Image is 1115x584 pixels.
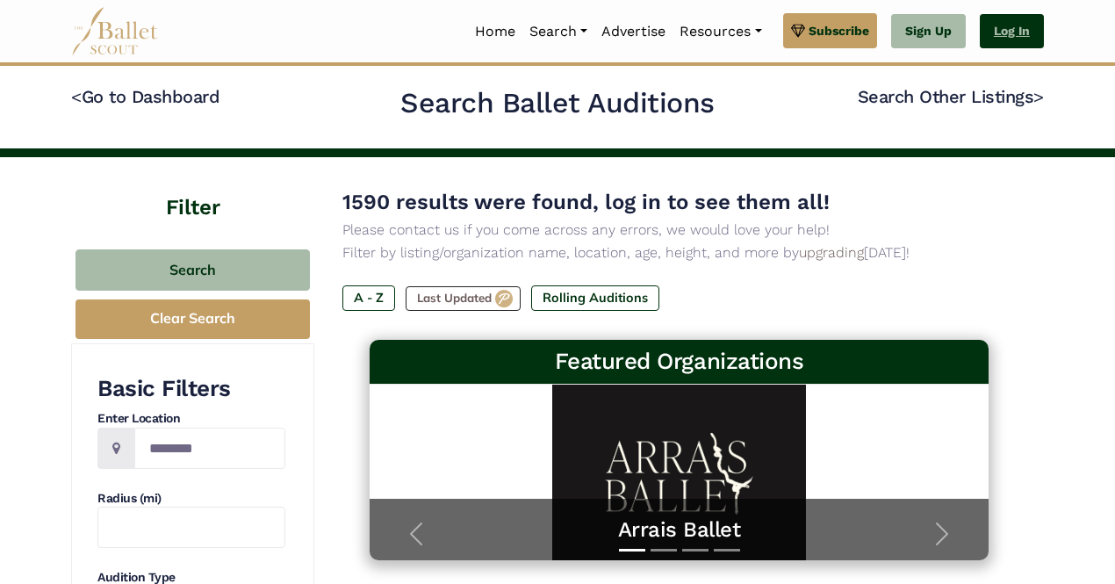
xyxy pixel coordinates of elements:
[619,540,645,560] button: Slide 1
[97,490,285,508] h4: Radius (mi)
[714,540,740,560] button: Slide 4
[858,86,1044,107] a: Search Other Listings>
[400,85,715,122] h2: Search Ballet Auditions
[342,190,830,214] span: 1590 results were found, log in to see them all!
[71,85,82,107] code: <
[673,13,768,50] a: Resources
[522,13,594,50] a: Search
[97,410,285,428] h4: Enter Location
[134,428,285,469] input: Location
[342,285,395,310] label: A - Z
[71,86,219,107] a: <Go to Dashboard
[651,540,677,560] button: Slide 2
[682,540,709,560] button: Slide 3
[97,374,285,404] h3: Basic Filters
[76,249,310,291] button: Search
[783,13,877,48] a: Subscribe
[891,14,966,49] a: Sign Up
[342,219,1016,242] p: Please contact us if you come across any errors, we would love your help!
[980,14,1044,49] a: Log In
[791,21,805,40] img: gem.svg
[384,347,975,377] h3: Featured Organizations
[342,242,1016,264] p: Filter by listing/organization name, location, age, height, and more by [DATE]!
[71,157,314,223] h4: Filter
[468,13,522,50] a: Home
[531,285,659,310] label: Rolling Auditions
[76,299,310,339] button: Clear Search
[406,286,521,311] label: Last Updated
[799,244,864,261] a: upgrading
[1033,85,1044,107] code: >
[594,13,673,50] a: Advertise
[809,21,869,40] span: Subscribe
[387,516,972,544] a: Arrais Ballet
